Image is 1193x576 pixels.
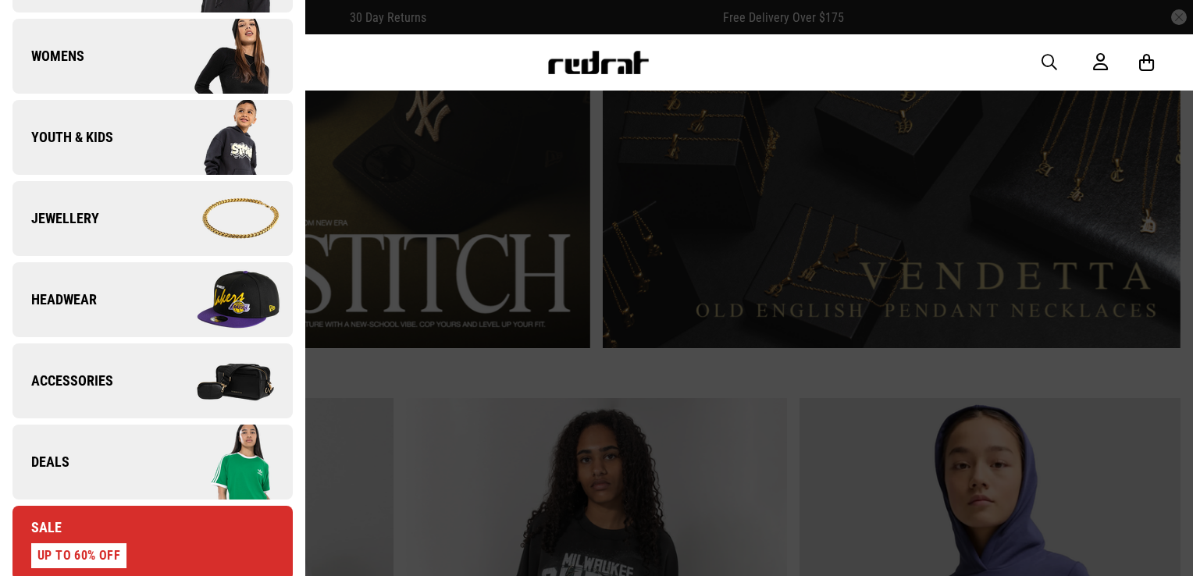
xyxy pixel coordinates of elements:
[12,47,84,66] span: Womens
[12,343,293,418] a: Accessories Company
[31,543,126,568] div: UP TO 60% OFF
[12,19,293,94] a: Womens Company
[152,261,292,339] img: Company
[12,262,293,337] a: Headwear Company
[152,342,292,420] img: Company
[152,180,292,258] img: Company
[12,518,62,537] span: Sale
[12,6,59,53] button: Open LiveChat chat widget
[152,423,292,501] img: Company
[152,17,292,95] img: Company
[12,209,99,228] span: Jewellery
[152,98,292,176] img: Company
[12,372,113,390] span: Accessories
[547,51,650,74] img: Redrat logo
[12,453,69,471] span: Deals
[12,290,97,309] span: Headwear
[12,425,293,500] a: Deals Company
[12,100,293,175] a: Youth & Kids Company
[12,181,293,256] a: Jewellery Company
[12,128,113,147] span: Youth & Kids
